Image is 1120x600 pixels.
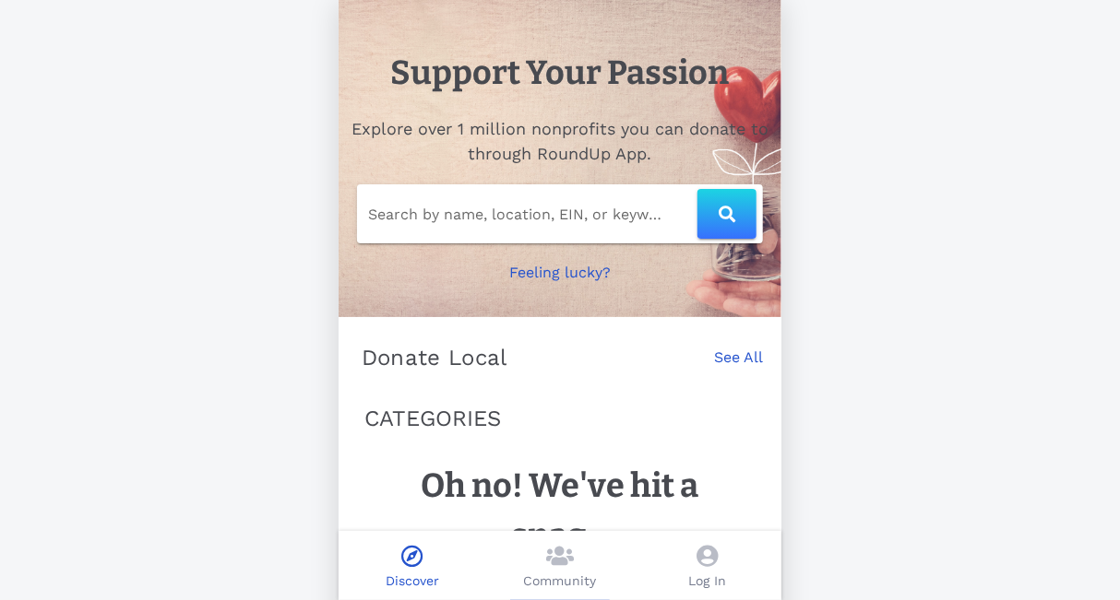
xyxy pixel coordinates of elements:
p: Log In [689,571,727,591]
h1: Oh no! We've hit a snag... [375,461,745,560]
p: CATEGORIES [364,402,756,435]
p: Feeling lucky? [509,262,611,284]
a: See All [714,347,763,387]
h1: Support Your Passion [391,48,730,98]
p: Donate Local [362,343,507,372]
h2: Explore over 1 million nonprofits you can donate to through RoundUp App. [350,116,770,166]
p: Discover [386,571,439,591]
p: Community [524,571,597,591]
